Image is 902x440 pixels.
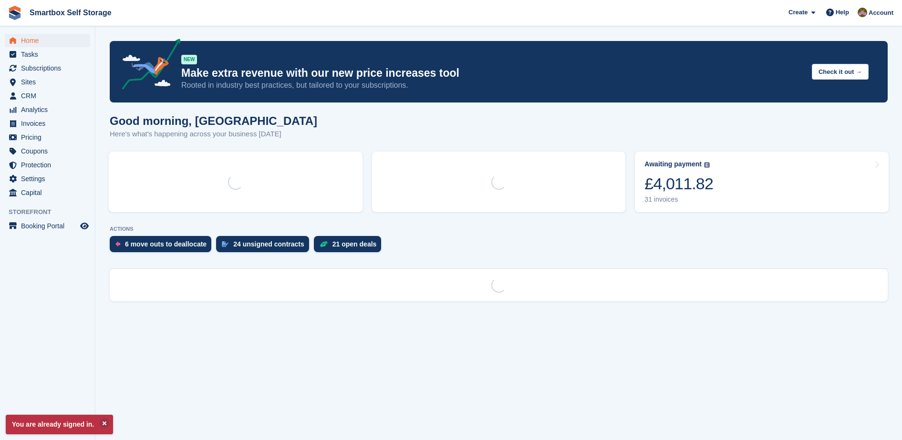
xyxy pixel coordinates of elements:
a: menu [5,48,90,61]
img: price-adjustments-announcement-icon-8257ccfd72463d97f412b2fc003d46551f7dbcb40ab6d574587a9cd5c0d94... [114,39,181,93]
span: Settings [21,172,78,185]
a: 21 open deals [314,236,386,257]
button: Check it out → [812,64,869,80]
span: Account [869,8,893,18]
span: Home [21,34,78,47]
div: 21 open deals [332,240,377,248]
span: Analytics [21,103,78,116]
span: CRM [21,89,78,102]
a: Preview store [79,220,90,232]
a: Smartbox Self Storage [26,5,115,20]
div: 31 invoices [644,195,713,204]
span: Tasks [21,48,78,61]
span: Storefront [9,207,95,217]
img: icon-info-grey-7440780725fd019a000dd9b08b2336e03edf1995a4989e88bcd33f0948082b44.svg [704,162,710,168]
div: NEW [181,55,197,64]
a: menu [5,75,90,89]
a: menu [5,158,90,172]
img: Kayleigh Devlin [858,8,867,17]
span: Coupons [21,144,78,158]
a: menu [5,131,90,144]
a: menu [5,144,90,158]
img: deal-1b604bf984904fb50ccaf53a9ad4b4a5d6e5aea283cecdc64d6e3604feb123c2.svg [320,241,328,247]
a: 6 move outs to deallocate [110,236,216,257]
span: Capital [21,186,78,199]
div: 6 move outs to deallocate [125,240,207,248]
a: 24 unsigned contracts [216,236,314,257]
a: menu [5,61,90,75]
span: Booking Portal [21,219,78,233]
div: Awaiting payment [644,160,702,168]
a: menu [5,89,90,102]
div: 24 unsigned contracts [233,240,304,248]
a: menu [5,186,90,199]
span: Pricing [21,131,78,144]
a: menu [5,219,90,233]
a: menu [5,172,90,185]
a: menu [5,117,90,130]
a: menu [5,103,90,116]
span: Subscriptions [21,61,78,75]
span: Invoices [21,117,78,130]
p: You are already signed in. [6,415,113,434]
p: ACTIONS [110,226,888,232]
span: Create [788,8,808,17]
span: Protection [21,158,78,172]
img: stora-icon-8386f47178a22dfd0bd8f6a31ec36ba5ce8667c1dd55bd0f319d3a0aa187defe.svg [8,6,22,20]
a: menu [5,34,90,47]
a: Awaiting payment £4,011.82 31 invoices [635,152,889,212]
img: move_outs_to_deallocate_icon-f764333ba52eb49d3ac5e1228854f67142a1ed5810a6f6cc68b1a99e826820c5.svg [115,241,120,247]
h1: Good morning, [GEOGRAPHIC_DATA] [110,114,317,127]
img: contract_signature_icon-13c848040528278c33f63329250d36e43548de30e8caae1d1a13099fd9432cc5.svg [222,241,228,247]
p: Make extra revenue with our new price increases tool [181,66,804,80]
span: Help [836,8,849,17]
span: Sites [21,75,78,89]
p: Rooted in industry best practices, but tailored to your subscriptions. [181,80,804,91]
div: £4,011.82 [644,174,713,194]
p: Here's what's happening across your business [DATE] [110,129,317,140]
